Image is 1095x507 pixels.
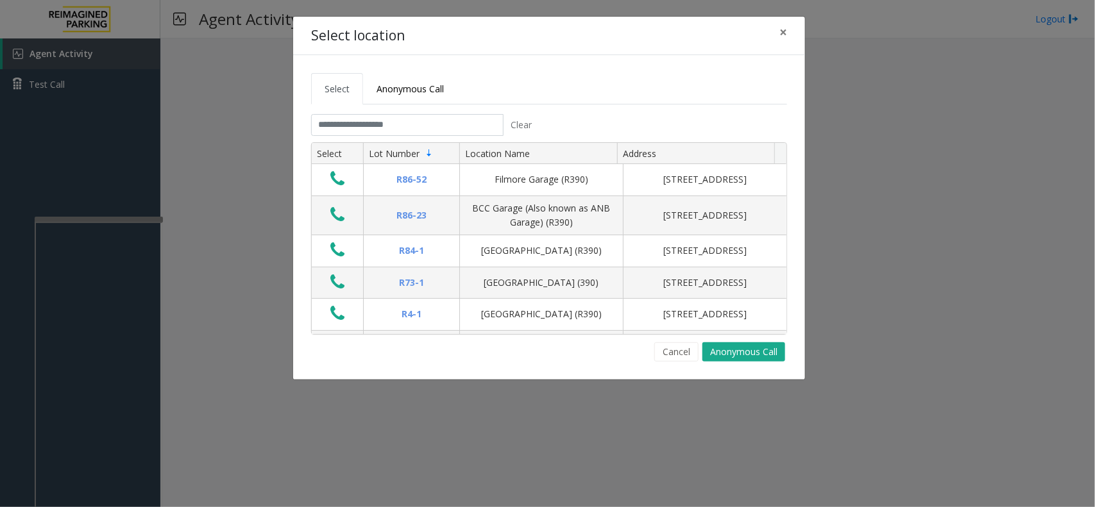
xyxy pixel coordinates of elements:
[468,276,615,290] div: [GEOGRAPHIC_DATA] (390)
[371,307,452,321] div: R4-1
[770,17,796,48] button: Close
[623,147,656,160] span: Address
[468,244,615,258] div: [GEOGRAPHIC_DATA] (R390)
[468,307,615,321] div: [GEOGRAPHIC_DATA] (R390)
[631,307,779,321] div: [STREET_ADDRESS]
[468,172,615,187] div: Filmore Garage (R390)
[631,172,779,187] div: [STREET_ADDRESS]
[779,23,787,41] span: ×
[325,83,350,95] span: Select
[371,208,452,222] div: R86-23
[312,143,786,334] div: Data table
[465,147,530,160] span: Location Name
[377,83,444,95] span: Anonymous Call
[504,114,539,136] button: Clear
[369,147,420,160] span: Lot Number
[311,73,787,104] ul: Tabs
[311,26,405,46] h4: Select location
[702,342,785,362] button: Anonymous Call
[631,276,779,290] div: [STREET_ADDRESS]
[424,148,434,158] span: Sortable
[312,143,363,165] th: Select
[371,172,452,187] div: R86-52
[371,276,452,290] div: R73-1
[631,244,779,258] div: [STREET_ADDRESS]
[631,208,779,222] div: [STREET_ADDRESS]
[371,244,452,258] div: R84-1
[654,342,699,362] button: Cancel
[468,201,615,230] div: BCC Garage (Also known as ANB Garage) (R390)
